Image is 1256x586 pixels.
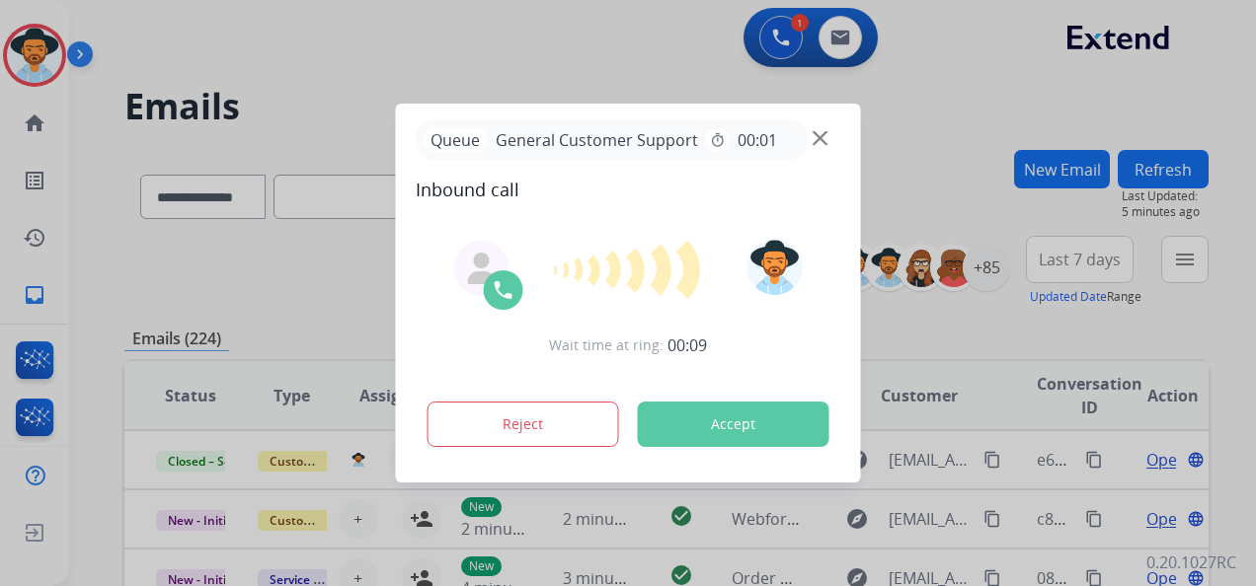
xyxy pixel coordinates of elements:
button: Reject [428,402,619,447]
p: 0.20.1027RC [1146,550,1236,574]
mat-icon: timer [710,132,726,148]
button: Accept [638,402,829,447]
img: agent-avatar [466,253,498,284]
img: call-icon [492,278,515,302]
span: General Customer Support [488,128,706,152]
span: Wait time at ring: [549,335,664,355]
p: Queue [424,127,488,152]
span: 00:09 [667,333,707,357]
span: 00:01 [738,128,777,152]
span: Inbound call [416,176,841,203]
img: close-button [813,131,827,146]
img: avatar [746,240,802,295]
